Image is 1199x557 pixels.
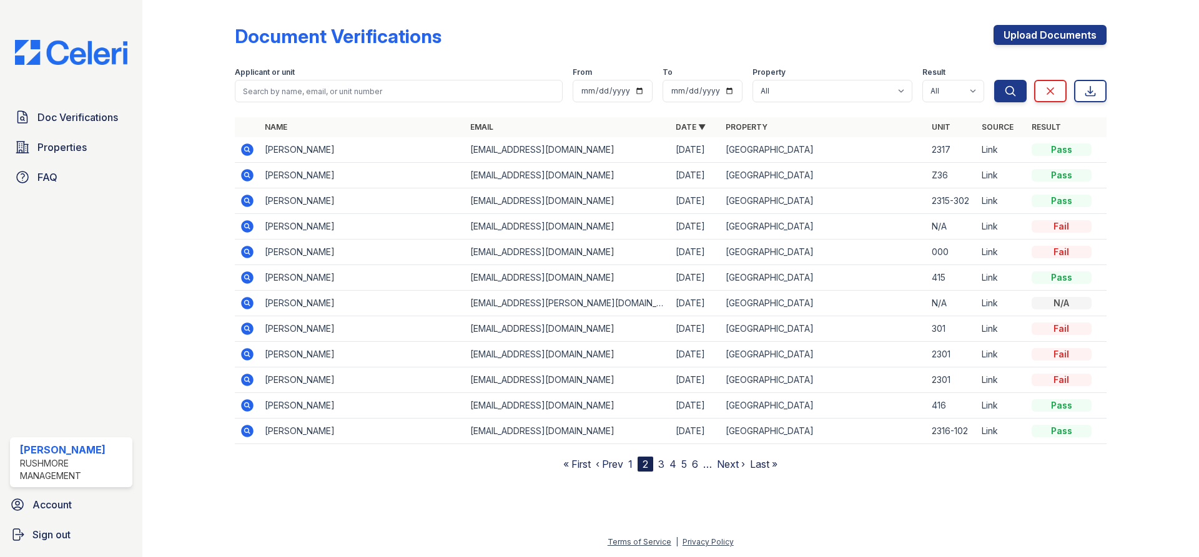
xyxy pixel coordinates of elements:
span: Properties [37,140,87,155]
span: Sign out [32,527,71,542]
td: [EMAIL_ADDRESS][DOMAIN_NAME] [465,137,671,163]
label: To [663,67,673,77]
td: 000 [927,240,977,265]
div: Fail [1032,322,1092,335]
span: Account [32,497,72,512]
div: Pass [1032,399,1092,412]
td: [PERSON_NAME] [260,291,465,316]
td: [DATE] [671,291,721,316]
td: N/A [927,291,977,316]
td: Link [977,240,1027,265]
td: [DATE] [671,188,721,214]
a: FAQ [10,165,132,190]
a: Property [726,122,767,132]
a: « First [563,458,591,470]
label: Applicant or unit [235,67,295,77]
a: Properties [10,135,132,160]
a: Last » [750,458,777,470]
td: 415 [927,265,977,291]
td: 416 [927,393,977,419]
td: [GEOGRAPHIC_DATA] [721,163,926,188]
td: [GEOGRAPHIC_DATA] [721,316,926,342]
label: Property [752,67,786,77]
td: [DATE] [671,342,721,367]
button: Sign out [5,522,137,547]
td: 2316-102 [927,419,977,444]
div: | [676,537,678,546]
td: 301 [927,316,977,342]
input: Search by name, email, or unit number [235,80,563,102]
td: Link [977,342,1027,367]
div: Fail [1032,246,1092,258]
td: [DATE] [671,265,721,291]
td: Link [977,163,1027,188]
td: [EMAIL_ADDRESS][DOMAIN_NAME] [465,342,671,367]
td: [DATE] [671,316,721,342]
img: CE_Logo_Blue-a8612792a0a2168367f1c8372b55b34899dd931a85d93a1a3d3e32e68fde9ad4.png [5,40,137,65]
td: [EMAIL_ADDRESS][DOMAIN_NAME] [465,367,671,393]
td: [DATE] [671,393,721,419]
td: [PERSON_NAME] [260,163,465,188]
td: [DATE] [671,367,721,393]
td: [GEOGRAPHIC_DATA] [721,188,926,214]
td: [EMAIL_ADDRESS][DOMAIN_NAME] [465,393,671,419]
div: Pass [1032,425,1092,437]
td: [EMAIL_ADDRESS][DOMAIN_NAME] [465,163,671,188]
td: [PERSON_NAME] [260,265,465,291]
td: [GEOGRAPHIC_DATA] [721,137,926,163]
td: [DATE] [671,137,721,163]
a: Date ▼ [676,122,706,132]
td: [EMAIL_ADDRESS][DOMAIN_NAME] [465,188,671,214]
a: 6 [692,458,698,470]
td: 2301 [927,342,977,367]
a: Name [265,122,287,132]
div: Fail [1032,374,1092,386]
td: Link [977,419,1027,444]
a: Account [5,492,137,517]
td: [DATE] [671,214,721,240]
a: Source [982,122,1014,132]
td: 2315-302 [927,188,977,214]
td: [DATE] [671,240,721,265]
td: [PERSON_NAME] [260,214,465,240]
td: [GEOGRAPHIC_DATA] [721,419,926,444]
a: 3 [658,458,664,470]
td: [GEOGRAPHIC_DATA] [721,342,926,367]
a: Terms of Service [608,537,671,546]
td: [GEOGRAPHIC_DATA] [721,265,926,291]
td: [PERSON_NAME] [260,393,465,419]
td: [EMAIL_ADDRESS][DOMAIN_NAME] [465,316,671,342]
div: [PERSON_NAME] [20,442,127,457]
div: Pass [1032,271,1092,284]
a: Result [1032,122,1061,132]
a: ‹ Prev [596,458,623,470]
td: Z36 [927,163,977,188]
td: [PERSON_NAME] [260,342,465,367]
div: Fail [1032,348,1092,361]
a: Privacy Policy [683,537,734,546]
td: [PERSON_NAME] [260,188,465,214]
div: Fail [1032,220,1092,233]
div: Pass [1032,169,1092,182]
span: … [703,457,712,472]
a: Doc Verifications [10,105,132,130]
td: Link [977,393,1027,419]
td: 2317 [927,137,977,163]
td: [EMAIL_ADDRESS][DOMAIN_NAME] [465,214,671,240]
td: [GEOGRAPHIC_DATA] [721,240,926,265]
div: Document Verifications [235,25,442,47]
td: N/A [927,214,977,240]
a: 4 [669,458,676,470]
td: [PERSON_NAME] [260,240,465,265]
a: Next › [717,458,745,470]
a: 1 [628,458,633,470]
td: [EMAIL_ADDRESS][DOMAIN_NAME] [465,240,671,265]
label: Result [922,67,945,77]
td: Link [977,137,1027,163]
label: From [573,67,592,77]
td: Link [977,214,1027,240]
div: 2 [638,457,653,472]
td: [PERSON_NAME] [260,316,465,342]
td: Link [977,291,1027,316]
td: [GEOGRAPHIC_DATA] [721,291,926,316]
